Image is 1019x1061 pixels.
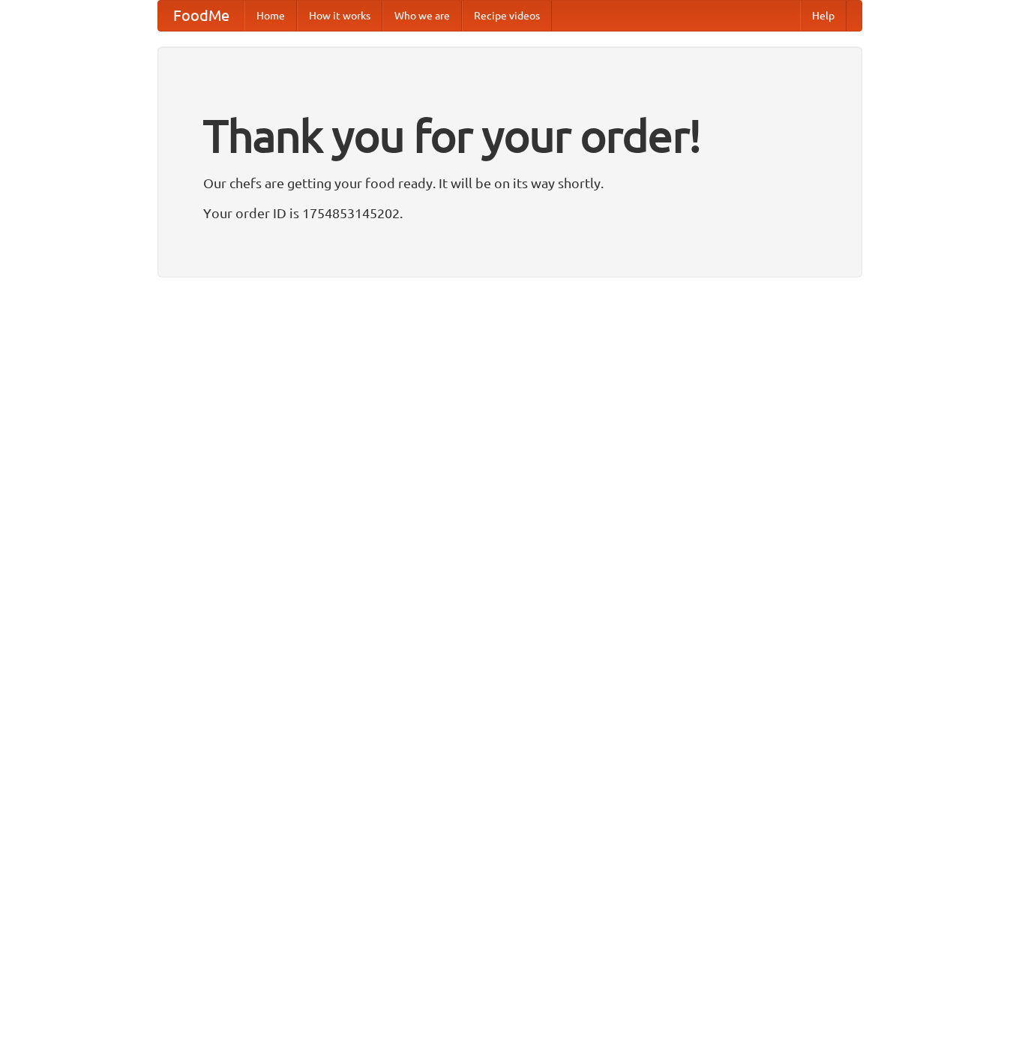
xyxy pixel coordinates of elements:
a: Home [244,1,297,31]
a: FoodMe [158,1,244,31]
a: Help [800,1,847,31]
a: Who we are [382,1,462,31]
h1: Thank you for your order! [203,100,817,172]
a: Recipe videos [462,1,552,31]
p: Your order ID is 1754853145202. [203,202,817,224]
a: How it works [297,1,382,31]
p: Our chefs are getting your food ready. It will be on its way shortly. [203,172,817,194]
